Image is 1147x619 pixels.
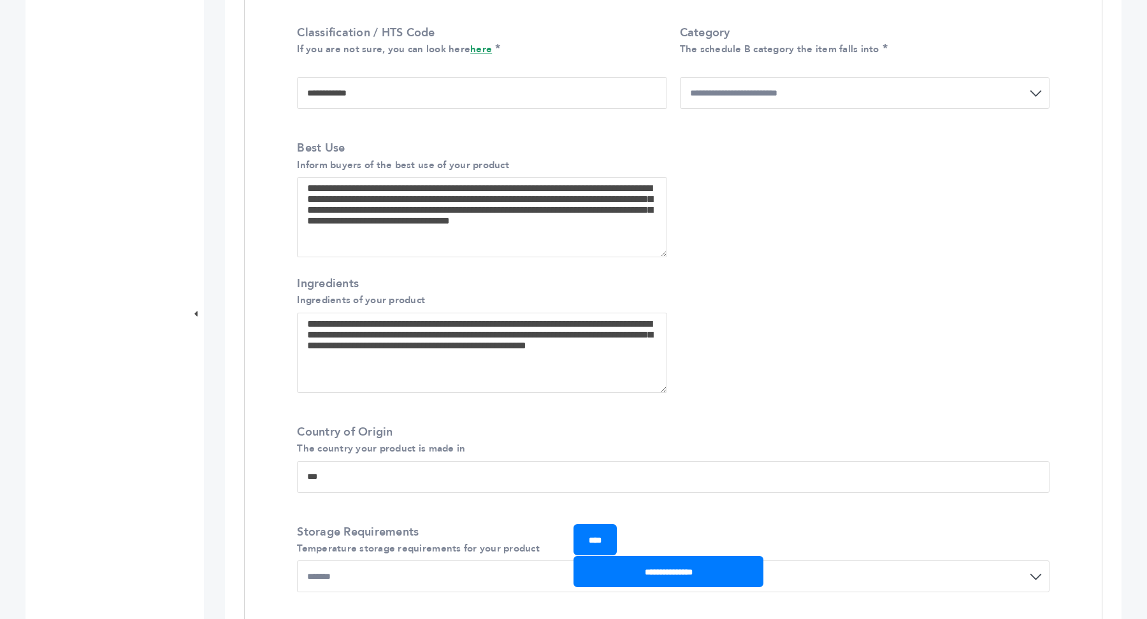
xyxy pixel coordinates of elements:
label: Country of Origin [297,424,1043,456]
a: here [470,43,492,55]
label: Category [680,25,1043,57]
small: The schedule B category the item falls into [680,43,879,55]
label: Storage Requirements [297,524,1043,556]
label: Ingredients [297,276,1043,308]
small: Inform buyers of the best use of your product [297,159,509,171]
small: If you are not sure, you can look here [297,43,492,55]
label: Classification / HTS Code [297,25,660,57]
small: Ingredients of your product [297,294,425,306]
small: The country your product is made in [297,442,465,455]
small: Temperature storage requirements for your product [297,542,540,555]
label: Best Use [297,140,1043,172]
